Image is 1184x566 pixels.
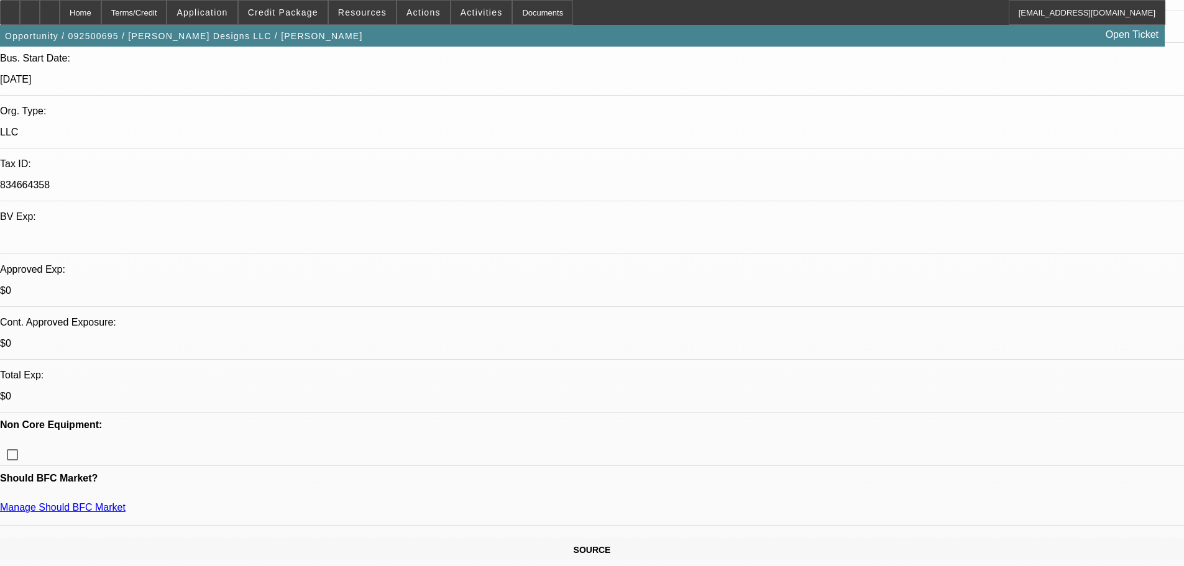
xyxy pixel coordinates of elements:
[338,7,387,17] span: Resources
[406,7,441,17] span: Actions
[451,1,512,24] button: Activities
[461,7,503,17] span: Activities
[167,1,237,24] button: Application
[5,31,363,41] span: Opportunity / 092500695 / [PERSON_NAME] Designs LLC / [PERSON_NAME]
[248,7,318,17] span: Credit Package
[397,1,450,24] button: Actions
[1101,24,1163,45] a: Open Ticket
[329,1,396,24] button: Resources
[177,7,227,17] span: Application
[239,1,328,24] button: Credit Package
[574,545,611,555] span: SOURCE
